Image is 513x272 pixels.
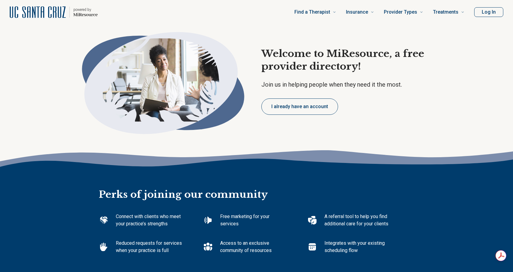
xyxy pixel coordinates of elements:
p: Access to an exclusive community of resources [220,240,288,254]
h1: Welcome to MiResource, a free provider directory! [261,48,441,73]
span: Insurance [346,8,368,16]
h2: Perks of joining our community [99,169,414,201]
button: I already have an account [261,98,338,115]
p: A referral tool to help you find additional care for your clients [324,213,392,227]
a: Home page [10,2,98,22]
p: Reduced requests for services when your practice is full [116,240,184,254]
span: Treatments [433,8,458,16]
p: powered by [73,7,98,12]
p: Free marketing for your services [220,213,288,227]
p: Connect with clients who meet your practice’s strengths [116,213,184,227]
span: Provider Types [384,8,417,16]
p: Integrates with your existing scheduling flow [324,240,392,254]
p: Join us in helping people when they need it the most. [261,80,441,89]
span: Find a Therapist [294,8,330,16]
button: Log In [474,7,503,17]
